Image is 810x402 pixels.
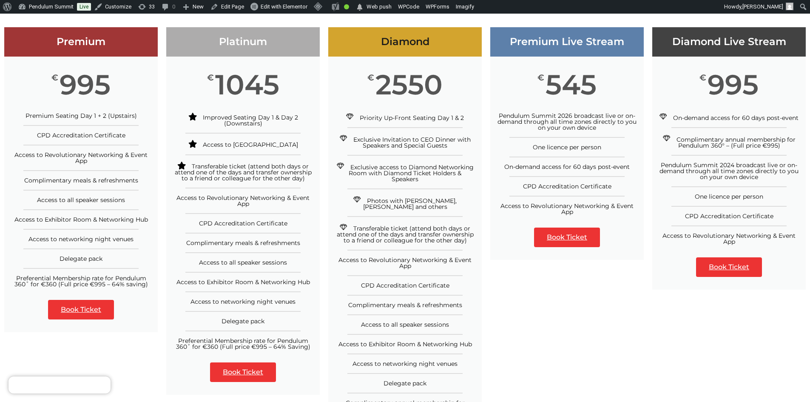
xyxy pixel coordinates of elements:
[328,36,482,48] h3: Diamond
[4,36,158,48] h3: Premium
[361,282,449,289] span: CPD Accreditation Certificate
[166,36,320,48] h3: Platinum
[215,74,279,96] span: 1045
[51,74,58,82] span: €
[338,256,472,270] span: Access to Revolutionary Networking & Event App
[60,74,111,96] span: 995
[14,151,148,165] span: Access to Revolutionary Networking & Event App
[497,112,637,131] span: Pendulum Summit 2026 broadcast live or on-demand through all time zones directly to you on your o...
[533,143,601,151] span: One licence per person
[199,259,287,266] span: Access to all speaker sessions
[176,278,310,286] span: Access to Exhibitor Room & Networking Hub
[9,376,111,393] iframe: Brevo live chat
[537,74,544,82] span: €
[210,362,276,382] a: Book Ticket
[546,74,597,96] span: 545
[24,177,138,184] span: Complimentary meals & refreshments
[37,196,125,204] span: Access to all speaker sessions
[676,136,796,149] span: Complimentary annual membership for Pendulum 360° – (Full price €995)
[175,163,312,182] span: Transferable ticket (attend both days or attend one of the days and transfer ownership to a frien...
[48,300,114,319] a: Book Ticket
[77,3,91,11] a: Live
[348,301,462,309] span: Complimentary meals & refreshments
[28,235,134,243] span: Access to networking night venues
[203,141,298,148] span: Access to [GEOGRAPHIC_DATA]
[699,74,706,82] span: €
[490,36,644,48] h3: Premium Live Stream
[500,202,634,216] span: Access to Revolutionary Networking & Event App
[338,340,472,348] span: Access to Exhibitor Room & Networking Hub
[176,337,310,351] span: Preferential Membership rate for Pendulum 360˚ for €360 (Full price €995 – 64% Saving)
[222,317,264,325] span: Delegate pack
[26,112,137,120] span: Premium Seating Day 1 + 2 (Upstairs)
[203,114,298,127] span: Improved Seating Day 1 & Day 2 (Downstairs)
[685,212,773,220] span: CPD Accreditation Certificate
[708,74,759,96] span: 995
[659,161,799,181] span: Pendulum Summit 2024 broadcast live or on-demand through all time zones directly to you on your o...
[60,255,102,262] span: Delegate pack
[186,239,300,247] span: Complimentary meals & refreshments
[14,274,148,288] span: Preferential Membership rate for Pendulum 360˚ for €360 (Full price €995 – 64% saving)
[199,220,287,227] span: CPD Accreditation Certificate
[344,4,349,9] div: Good
[523,182,611,190] span: CPD Accreditation Certificate
[504,163,630,171] span: On-demand access for 60 days post-event
[361,321,449,328] span: Access to all speaker sessions
[176,194,310,208] span: Access to Revolutionary Networking & Event App
[261,3,307,10] span: Edit with Elementor
[695,193,763,200] span: One licence per person
[337,225,474,244] span: Transferable ticket (attend both days or attend one of the days and transfer ownership to a frien...
[355,1,364,13] span: 
[673,114,799,122] span: On-demand access for 60 days post-event
[363,197,457,211] span: Photos with [PERSON_NAME], [PERSON_NAME] and others
[352,360,458,368] span: Access to networking night venues
[349,163,474,183] span: Exclusive access to Diamond Networking Room with Diamond Ticket Holders & Speakers
[662,232,796,245] span: Access to Revolutionary Networking & Event App
[360,114,464,122] span: Priority Up-Front Seating Day 1 & 2
[375,74,443,96] span: 2550
[742,3,783,10] span: [PERSON_NAME]
[190,298,296,305] span: Access to networking night venues
[37,131,125,139] span: CPD Accreditation Certificate
[652,36,806,48] h3: Diamond Live Stream
[384,379,426,387] span: Delegate pack
[14,216,148,223] span: Access to Exhibitor Room & Networking Hub
[696,257,762,277] a: Book Ticket
[534,228,600,247] a: Book Ticket
[353,136,471,149] span: Exclusive Invitation to CEO Dinner with Speakers and Special Guests
[207,74,214,82] span: €
[367,74,374,82] span: €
